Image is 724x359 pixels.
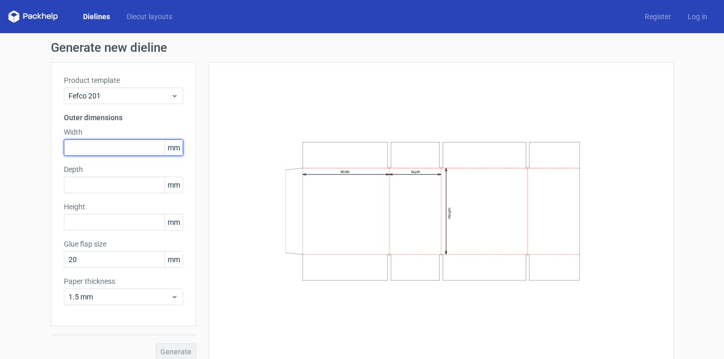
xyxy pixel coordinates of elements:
a: Log in [679,11,716,22]
span: mm [165,214,183,230]
span: mm [165,140,183,155]
a: Dielines [75,11,118,22]
label: Paper thickness [64,276,183,286]
h3: Outer dimensions [64,112,183,123]
label: Width [64,127,183,137]
label: Depth [64,164,183,175]
span: Fefco 201 [69,91,171,101]
label: Product template [64,75,183,85]
a: Register [636,11,679,22]
text: Width [340,170,350,174]
a: Diecut layouts [118,11,181,22]
label: Glue flap size [64,239,183,249]
label: Height [64,202,183,212]
text: Depth [411,170,420,174]
span: 1.5 mm [69,292,171,302]
span: mm [165,252,183,267]
h1: Generate new dieline [51,41,674,54]
text: Height [447,208,451,219]
span: mm [165,177,183,193]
